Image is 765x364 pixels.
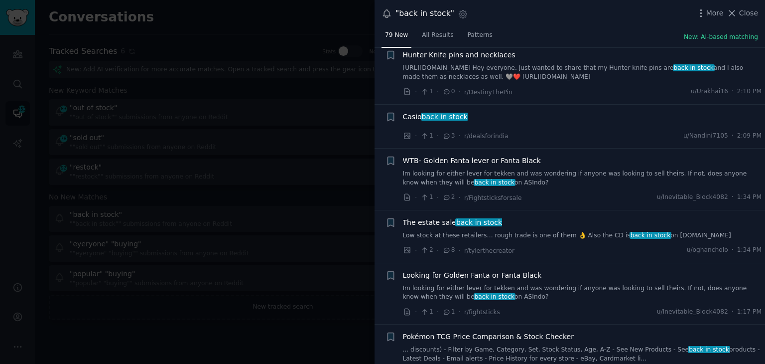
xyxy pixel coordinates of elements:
[420,193,433,202] span: 1
[395,7,454,20] div: "back in stock"
[683,132,728,141] span: u/Nandini7105
[403,112,468,122] span: Casio
[415,192,417,203] span: ·
[737,132,762,141] span: 2:09 PM
[415,131,417,141] span: ·
[459,307,461,317] span: ·
[415,307,417,317] span: ·
[455,218,503,226] span: back in stock
[727,8,758,18] button: Close
[418,27,457,48] a: All Results
[684,33,758,42] button: New: AI-based matching
[442,87,455,96] span: 0
[403,156,541,166] a: WTB- Golden Fanta lever or Fanta Black
[464,133,508,140] span: r/dealsforindia
[688,346,730,353] span: back in stock
[464,194,522,201] span: r/Fightsticksforsale
[403,346,762,363] a: ... discounts) - Filter by Game, Category, Set, Stock Status, Age, A-Z - See New Products - Seeba...
[403,332,574,342] a: Pokémon TCG Price Comparison & Stock Checker
[420,132,433,141] span: 1
[415,245,417,256] span: ·
[403,50,515,60] a: Hunter Knife pins and necklaces
[732,87,734,96] span: ·
[732,246,734,255] span: ·
[732,132,734,141] span: ·
[630,232,671,239] span: back in stock
[459,87,461,97] span: ·
[437,131,439,141] span: ·
[415,87,417,97] span: ·
[459,131,461,141] span: ·
[403,217,503,228] a: The estate saleback in stock
[732,193,734,202] span: ·
[737,87,762,96] span: 2:10 PM
[687,246,728,255] span: u/oghancholo
[737,308,762,317] span: 1:17 PM
[732,308,734,317] span: ·
[696,8,724,18] button: More
[403,64,762,81] a: [URL][DOMAIN_NAME] Hey everyone. Just wanted to share that my Hunter knife pins areback in stocka...
[420,87,433,96] span: 1
[737,193,762,202] span: 1:34 PM
[442,193,455,202] span: 2
[403,231,762,240] a: Low stock at these retailers… rough trade is one of them 👌 Also the CD isback in stockon [DOMAIN_...
[706,8,724,18] span: More
[673,64,715,71] span: back in stock
[403,217,503,228] span: The estate sale
[437,192,439,203] span: ·
[464,309,500,316] span: r/fightsticks
[464,27,496,48] a: Patterns
[385,31,408,40] span: 79 New
[437,307,439,317] span: ·
[739,8,758,18] span: Close
[737,246,762,255] span: 1:34 PM
[437,245,439,256] span: ·
[382,27,411,48] a: 79 New
[403,170,762,187] a: Im looking for either lever for tekken and was wondering if anyone was looking to sell theirs. If...
[474,293,515,300] span: back in stock
[464,247,514,254] span: r/tylerthecreator
[403,284,762,302] a: Im looking for either lever for tekken and was wondering if anyone was looking to sell theirs. If...
[421,113,469,121] span: back in stock
[657,308,728,317] span: u/Inevitable_Block4082
[420,246,433,255] span: 2
[442,132,455,141] span: 3
[459,192,461,203] span: ·
[464,89,512,96] span: r/DestinyThePin
[691,87,728,96] span: u/Urakhai16
[403,112,468,122] a: Casioback in stock
[420,308,433,317] span: 1
[442,308,455,317] span: 1
[442,246,455,255] span: 8
[468,31,493,40] span: Patterns
[422,31,453,40] span: All Results
[437,87,439,97] span: ·
[403,270,542,281] a: Looking for Golden Fanta or Fanta Black
[459,245,461,256] span: ·
[657,193,728,202] span: u/Inevitable_Block4082
[474,179,515,186] span: back in stock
